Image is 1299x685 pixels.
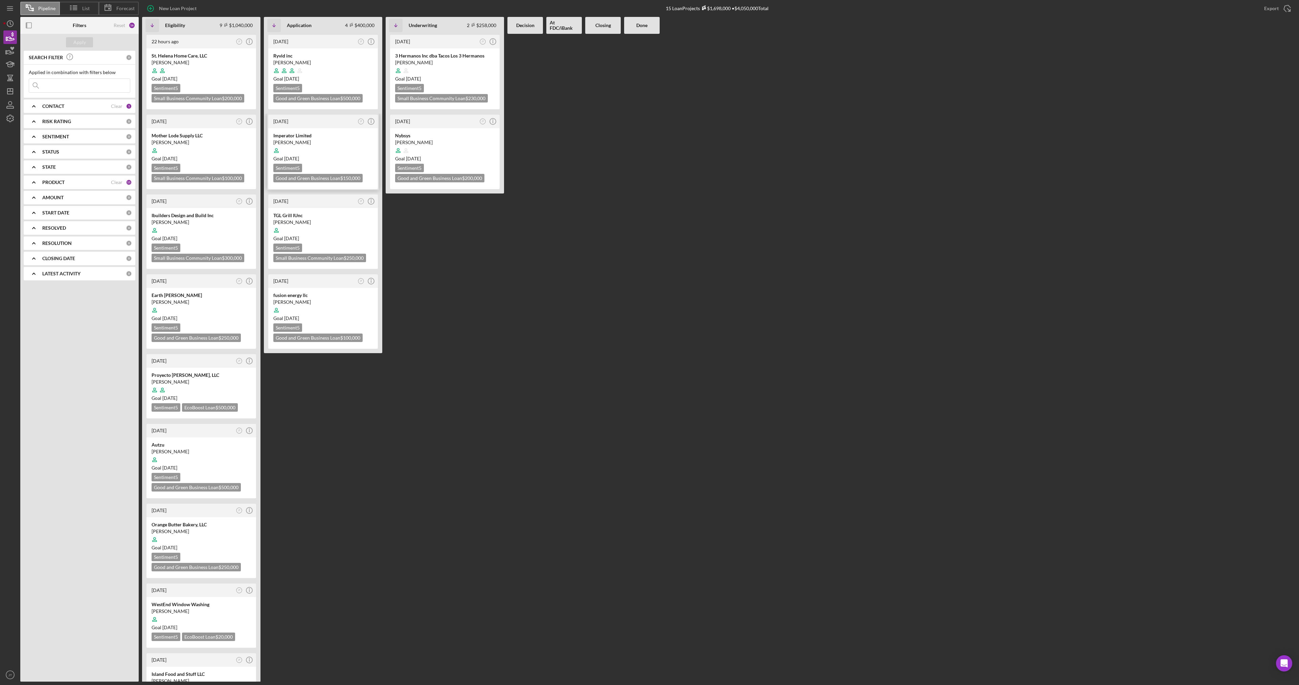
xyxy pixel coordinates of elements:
div: Orange Butter Bakery, LLC [152,521,251,528]
a: [DATE]JTProyecto [PERSON_NAME], LLC[PERSON_NAME]Goal [DATE]Sentiment5EcoBoost Loan$500,000 [145,353,257,419]
time: 08/30/2025 [406,76,421,82]
span: Goal [152,545,177,550]
b: AMOUNT [42,195,64,200]
b: Closing [595,23,611,28]
b: RESOLUTION [42,241,72,246]
time: 2025-08-11 19:03 [395,118,410,124]
a: [DATE]JTEarth [PERSON_NAME][PERSON_NAME]Goal [DATE]Sentiment5Good and Green Business Loan$250,000 [145,273,257,350]
button: JT [357,117,366,126]
time: 09/01/2025 [162,395,177,401]
div: Small Business Community Loan $230,000 [395,94,488,102]
span: Goal [152,465,177,471]
text: JT [238,589,240,591]
div: TGL Grill IUnc [273,212,373,219]
div: Sentiment 5 [273,323,302,332]
div: 0 [126,225,132,231]
span: Pipeline [38,6,55,11]
a: [DATE]JTTGL Grill IUnc[PERSON_NAME]Goal [DATE]Sentiment5Small Business Community Loan$250,000 [267,193,379,270]
button: JT [3,668,17,682]
a: [DATE]JTNybsys[PERSON_NAME]Goal [DATE]Sentiment5Good and Green Business Loan$200,000 [389,114,501,190]
div: [PERSON_NAME] [273,139,373,146]
b: STATE [42,164,56,170]
div: Sentiment 5 [152,323,180,332]
div: Good and Green Business Loan $250,000 [152,334,241,342]
span: Goal [273,76,299,82]
div: 3 Hermanos Inc dba Tacos Los 3 Hermanos [395,52,495,59]
div: Nybsys [395,132,495,139]
div: Ryvid inc [273,52,373,59]
time: 09/27/2025 [162,465,177,471]
text: JT [360,120,362,122]
button: JT [478,117,487,126]
div: Sentiment 5 [152,633,180,641]
div: [PERSON_NAME] [273,299,373,305]
div: Good and Green Business Loan $500,000 [152,483,241,492]
b: SENTIMENT [42,134,69,139]
div: St. Helena Home Care, LLC [152,52,251,59]
b: START DATE [42,210,69,215]
div: 16 [129,22,135,29]
text: JT [481,120,484,122]
time: 2025-08-20 23:48 [273,198,288,204]
button: JT [235,197,244,206]
b: Underwriting [409,23,437,28]
a: [DATE]JTfusion energy llc[PERSON_NAME]Goal [DATE]Sentiment5Good and Green Business Loan$100,000 [267,273,379,350]
div: Sentiment 5 [152,473,180,481]
div: Sentiment 5 [273,244,302,252]
text: JT [238,200,240,202]
text: JT [238,40,240,43]
div: Clear [111,180,122,185]
span: Forecast [116,6,135,11]
div: 0 [126,149,132,155]
b: Decision [516,23,534,28]
span: Goal [152,156,177,161]
div: 0 [126,255,132,261]
div: Autzu [152,441,251,448]
button: JT [235,656,244,665]
text: JT [238,360,240,362]
a: 22 hours agoJTSt. Helena Home Care, LLC[PERSON_NAME]Goal [DATE]Sentiment5Small Business Community... [145,34,257,110]
b: Filters [73,23,86,28]
div: Sentiment 5 [152,164,180,172]
span: List [82,6,90,11]
text: JT [238,280,240,282]
div: fusion energy llc [273,292,373,299]
span: Goal [152,395,177,401]
div: 9 $1,040,000 [220,22,253,28]
div: Small Business Community Loan $200,000 [152,94,244,102]
div: Sentiment 5 [152,403,180,412]
div: Imperator Limited [273,132,373,139]
time: 09/29/2025 [284,235,299,241]
div: Small Business Community Loan $300,000 [152,254,244,262]
span: Goal [152,624,177,630]
div: [PERSON_NAME] [273,219,373,226]
button: JT [235,117,244,126]
time: 2025-08-13 18:42 [395,39,410,44]
div: [PERSON_NAME] [395,139,495,146]
div: Sentiment 5 [152,553,180,561]
time: 2025-08-13 21:21 [152,358,166,364]
div: Ibuilders Design and Build Inc [152,212,251,219]
div: [PERSON_NAME] [152,299,251,305]
time: 2025-08-12 03:52 [273,278,288,284]
a: [DATE]JTImperator Limited[PERSON_NAME]Goal [DATE]Sentiment5Good and Green Business Loan$150,000 [267,114,379,190]
button: JT [235,37,244,46]
div: Proyecto [PERSON_NAME], LLC [152,372,251,379]
time: 2025-08-25 15:14 [152,118,166,124]
div: WestEnd Window Washing [152,601,251,608]
b: Application [287,23,312,28]
div: 0 [126,54,132,61]
time: 09/27/2025 [162,156,177,161]
div: Mother Lode Supply LLC [152,132,251,139]
div: $1,698,000 [700,5,731,11]
div: 0 [126,134,132,140]
div: Small Business Community Loan $100,000 [152,174,244,182]
div: Good and Green Business Loan $250,000 [152,563,241,571]
span: Goal [152,76,177,82]
div: 0 [126,210,132,216]
a: [DATE]JTOrange Butter Bakery, LLC[PERSON_NAME]Goal [DATE]Sentiment5Good and Green Business Loan$2... [145,503,257,579]
b: Done [636,23,647,28]
div: 15 [126,179,132,185]
div: Sentiment 5 [395,164,424,172]
button: JT [357,37,366,46]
